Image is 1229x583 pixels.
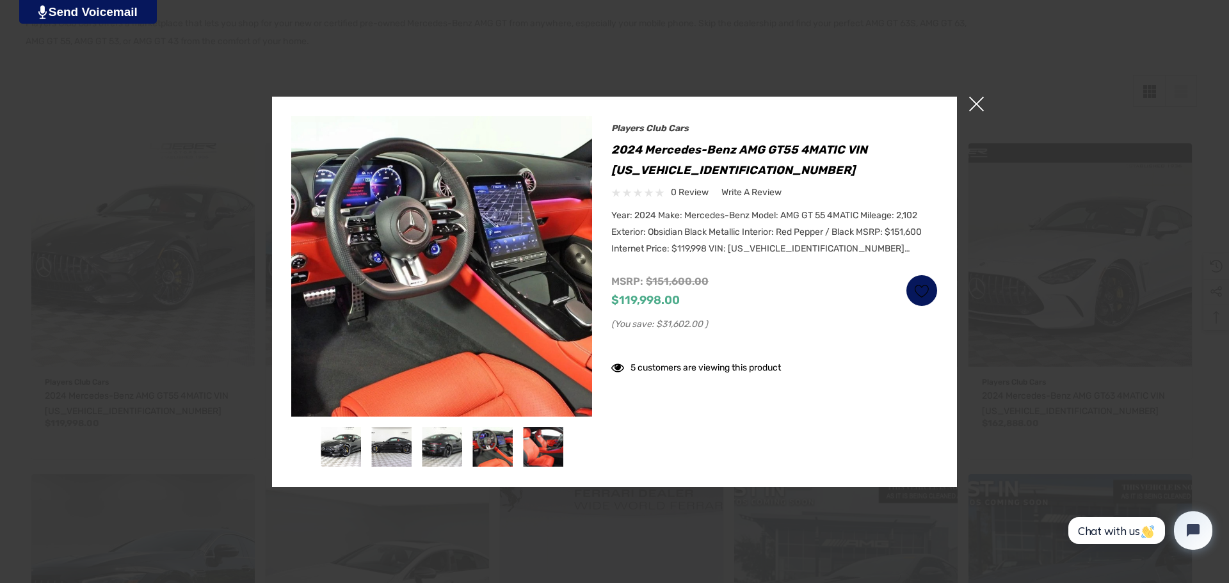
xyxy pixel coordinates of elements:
iframe: Tidio Chat [1054,500,1223,561]
img: For Sale: 2024 Mercedes-Benz AMG GT55 4MATIC VIN W1KRJ8AB8RF000444 [523,427,563,467]
img: For Sale: 2024 Mercedes-Benz AMG GT55 4MATIC VIN W1KRJ8AB8RF000444 [472,427,513,467]
svg: Wish List [915,283,929,298]
a: Players Club Cars [611,123,689,134]
span: (You save: [611,319,654,330]
img: For Sale: 2024 Mercedes-Benz AMG GT55 4MATIC VIN W1KRJ8AB8RF000444 [321,427,361,467]
span: $119,998.00 [611,293,680,307]
span: 0 review [671,184,709,200]
span: Write a Review [721,187,782,198]
span: × [969,97,984,111]
a: Wish List [906,275,938,307]
img: For Sale: 2024 Mercedes-Benz AMG GT55 4MATIC VIN W1KRJ8AB8RF000444 [371,427,412,467]
div: 5 customers are viewing this product [611,356,781,376]
h1: 2024 Mercedes-Benz AMG GT55 4MATIC VIN [US_VEHICLE_IDENTIFICATION_NUMBER] [611,140,938,180]
span: $151,600.00 [646,275,709,287]
span: Year: 2024 Make: Mercedes-Benz Model: AMG GT 55 4MATIC Mileage: 2,102 Exterior: Obsidian Black Me... [611,210,922,254]
span: $31,602.00 [656,319,703,330]
span: ) [705,319,708,330]
img: For Sale: 2024 Mercedes-Benz AMG GT55 4MATIC VIN W1KRJ8AB8RF000444 [422,427,462,467]
a: Write a Review [721,184,782,200]
span: MSRP: [611,275,643,287]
